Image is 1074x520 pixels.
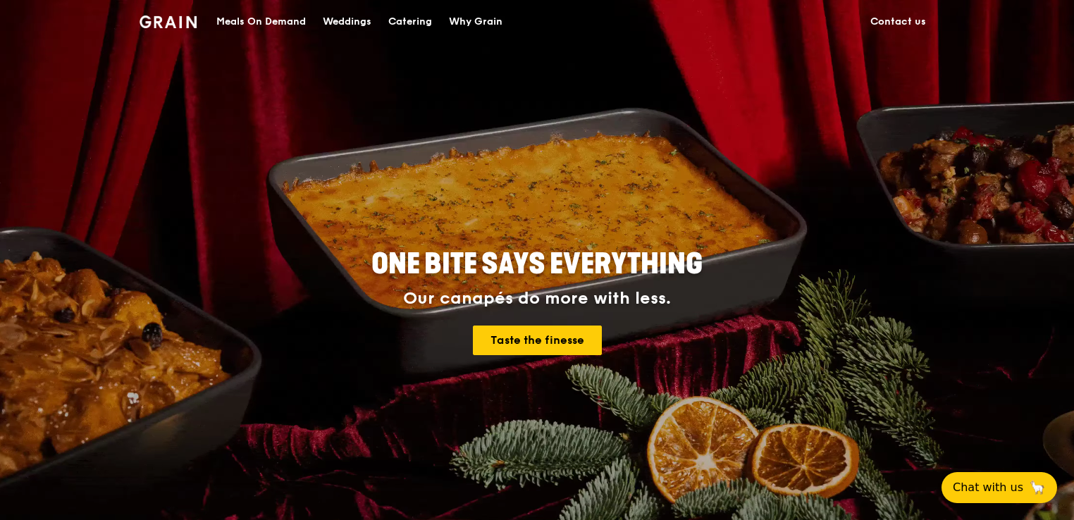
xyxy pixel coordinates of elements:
a: Why Grain [440,1,511,43]
div: Catering [388,1,432,43]
div: Our canapés do more with less. [283,289,791,309]
a: Weddings [314,1,380,43]
a: Contact us [862,1,934,43]
div: Meals On Demand [216,1,306,43]
a: Catering [380,1,440,43]
span: ONE BITE SAYS EVERYTHING [371,247,703,281]
div: Why Grain [449,1,502,43]
img: Grain [140,16,197,28]
span: Chat with us [953,479,1023,496]
button: Chat with us🦙 [942,472,1057,503]
span: 🦙 [1029,479,1046,496]
a: Taste the finesse [473,326,602,355]
div: Weddings [323,1,371,43]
